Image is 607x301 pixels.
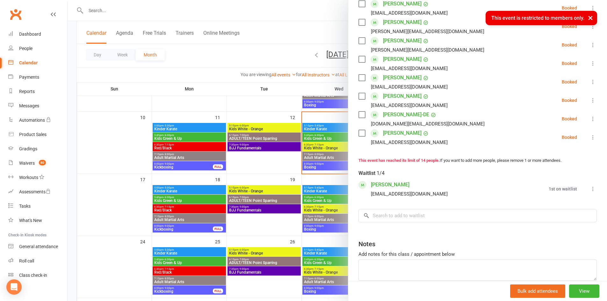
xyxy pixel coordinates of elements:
button: × [585,11,596,25]
div: People [19,46,33,51]
div: Workouts [19,175,38,180]
div: Assessments [19,189,51,194]
a: Calendar [8,56,67,70]
a: Payments [8,70,67,84]
div: Notes [358,240,375,248]
div: Automations [19,118,45,123]
div: Waivers [19,161,35,166]
div: [DOMAIN_NAME][EMAIL_ADDRESS][DOMAIN_NAME] [371,120,485,128]
a: Roll call [8,254,67,268]
div: Booked [562,135,577,140]
div: Open Intercom Messenger [6,279,22,295]
div: This event is restricted to members only. [486,11,597,25]
a: Product Sales [8,127,67,142]
a: [PERSON_NAME] [383,54,422,64]
a: People [8,41,67,56]
a: [PERSON_NAME]-DE [383,110,429,120]
a: Messages [8,99,67,113]
div: Booked [562,61,577,66]
div: General attendance [19,244,58,249]
div: Booked [562,43,577,47]
a: Workouts [8,170,67,185]
div: [EMAIL_ADDRESS][DOMAIN_NAME] [371,64,448,73]
div: [PERSON_NAME][EMAIL_ADDRESS][DOMAIN_NAME] [371,46,484,54]
input: Search to add to waitlist [358,209,597,222]
a: Reports [8,84,67,99]
a: Waivers 80 [8,156,67,170]
button: View [569,284,599,298]
a: [PERSON_NAME] [383,128,422,138]
a: General attendance kiosk mode [8,240,67,254]
a: Gradings [8,142,67,156]
div: Waitlist [358,169,385,178]
a: Class kiosk mode [8,268,67,283]
div: Booked [562,6,577,10]
button: Bulk add attendees [510,284,565,298]
div: [EMAIL_ADDRESS][DOMAIN_NAME] [371,9,448,17]
div: [EMAIL_ADDRESS][DOMAIN_NAME] [371,83,448,91]
div: Booked [562,24,577,29]
div: Tasks [19,204,31,209]
div: 1/4 [377,169,385,178]
a: Assessments [8,185,67,199]
a: [PERSON_NAME] [371,180,409,190]
div: Product Sales [19,132,47,137]
div: Messages [19,103,39,108]
div: If you want to add more people, please remove 1 or more attendees. [358,157,597,164]
div: Booked [562,117,577,121]
div: Gradings [19,146,37,151]
span: 80 [39,160,46,165]
div: Dashboard [19,32,41,37]
div: Calendar [19,60,38,65]
a: Tasks [8,199,67,213]
div: Reports [19,89,35,94]
a: Clubworx [8,6,24,22]
div: 1st on waitlist [549,187,577,191]
a: [PERSON_NAME] [383,91,422,101]
div: Class check-in [19,273,47,278]
a: [PERSON_NAME] [383,36,422,46]
div: Payments [19,75,39,80]
a: Dashboard [8,27,67,41]
div: [EMAIL_ADDRESS][DOMAIN_NAME] [371,190,448,198]
div: Add notes for this class / appointment below [358,250,597,258]
div: Booked [562,80,577,84]
a: What's New [8,213,67,228]
a: [PERSON_NAME] [383,73,422,83]
div: [PERSON_NAME][EMAIL_ADDRESS][DOMAIN_NAME] [371,27,484,36]
div: [EMAIL_ADDRESS][DOMAIN_NAME] [371,138,448,147]
a: Automations [8,113,67,127]
div: What's New [19,218,42,223]
div: [EMAIL_ADDRESS][DOMAIN_NAME] [371,101,448,110]
strong: This event has reached its limit of 14 people. [358,158,440,163]
div: Roll call [19,258,34,263]
div: Booked [562,98,577,103]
